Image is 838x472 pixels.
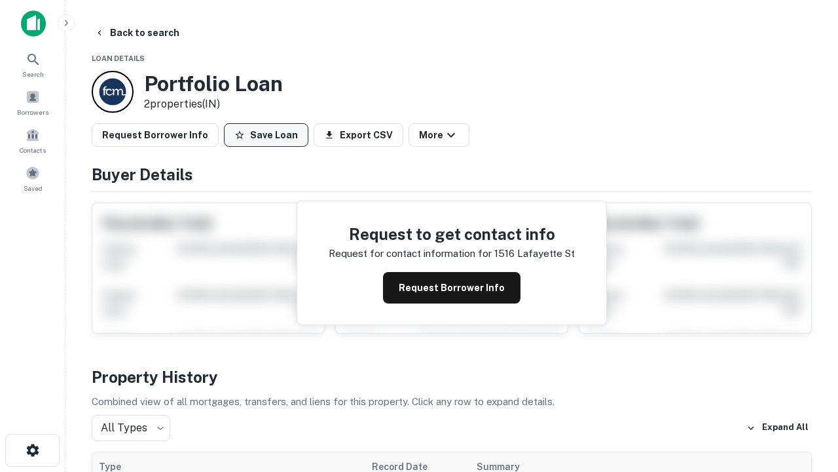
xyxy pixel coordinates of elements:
h4: Property History [92,365,812,389]
h3: Portfolio Loan [144,71,283,96]
button: Expand All [743,418,812,438]
span: Borrowers [17,107,48,117]
button: Request Borrower Info [92,123,219,147]
button: More [409,123,469,147]
img: capitalize-icon.png [21,10,46,37]
span: Loan Details [92,54,145,62]
p: 1516 lafayette st [494,246,575,262]
h4: Buyer Details [92,163,812,186]
button: Export CSV [314,123,403,147]
h4: Request to get contact info [329,222,575,246]
button: Request Borrower Info [383,272,520,304]
p: Request for contact information for [329,246,492,262]
a: Borrowers [4,85,62,120]
a: Search [4,47,62,82]
span: Contacts [20,145,46,155]
span: Search [22,69,44,79]
a: Contacts [4,123,62,158]
iframe: Chat Widget [773,325,838,388]
div: All Types [92,415,170,441]
a: Saved [4,161,62,196]
p: Combined view of all mortgages, transfers, and liens for this property. Click any row to expand d... [92,394,812,410]
p: 2 properties (IN) [144,96,283,112]
button: Back to search [89,21,185,45]
button: Save Loan [224,123,308,147]
span: Saved [24,183,43,193]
